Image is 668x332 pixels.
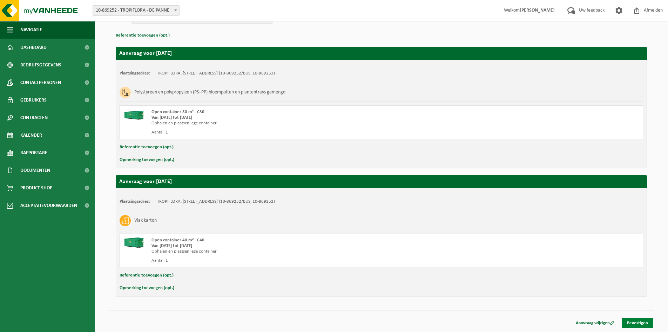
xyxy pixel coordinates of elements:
[20,91,47,109] span: Gebruikers
[20,197,77,214] span: Acceptatievoorwaarden
[119,179,172,184] strong: Aanvraag voor [DATE]
[134,215,157,226] h3: Vlak karton
[120,199,150,204] strong: Plaatsingsadres:
[20,21,42,39] span: Navigatie
[571,318,620,328] a: Aanvraag wijzigen
[20,56,61,74] span: Bedrijfsgegevens
[20,162,50,179] span: Documenten
[20,179,52,197] span: Product Shop
[151,121,410,126] div: Ophalen en plaatsen lege container
[120,71,150,76] strong: Plaatsingsadres:
[20,74,61,91] span: Contactpersonen
[622,318,653,328] a: Bevestigen
[120,271,174,280] button: Referentie toevoegen (opt.)
[151,238,204,242] span: Open container 40 m³ - C40
[151,130,410,135] div: Aantal: 1
[20,144,47,162] span: Rapportage
[151,249,410,254] div: Ophalen en plaatsen lege container
[20,109,48,126] span: Contracten
[120,155,174,164] button: Opmerking toevoegen (opt.)
[151,115,192,120] strong: Van [DATE] tot [DATE]
[123,237,144,248] img: HK-XC-40-GN-00.png
[151,243,192,248] strong: Van [DATE] tot [DATE]
[120,284,174,293] button: Opmerking toevoegen (opt.)
[123,109,144,120] img: HK-XC-30-GN-00.png
[20,126,42,144] span: Kalender
[93,6,179,15] span: 10-869252 - TROPIFLORA - DE PANNE
[93,5,180,16] span: 10-869252 - TROPIFLORA - DE PANNE
[120,143,174,152] button: Referentie toevoegen (opt.)
[119,51,172,56] strong: Aanvraag voor [DATE]
[151,110,204,114] span: Open container 30 m³ - C30
[157,71,275,76] td: TROPIFLORA, [STREET_ADDRESS] (10-869252/BUS, 10-869252)
[520,8,555,13] strong: [PERSON_NAME]
[134,87,285,98] h3: Polystyreen en polypropyleen (PS+PP) bloempotten en plantentrays gemengd
[20,39,47,56] span: Dashboard
[157,199,275,204] td: TROPIFLORA, [STREET_ADDRESS] (10-869252/BUS, 10-869252)
[116,31,170,40] button: Referentie toevoegen (opt.)
[151,258,410,263] div: Aantal: 1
